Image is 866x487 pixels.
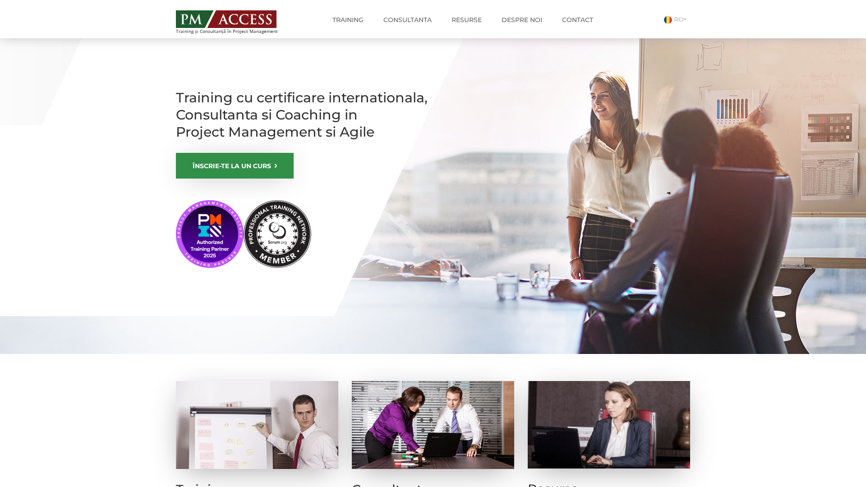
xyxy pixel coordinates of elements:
[664,16,672,24] img: Romana
[176,153,294,179] a: ÎNSCRIE-TE LA UN CURS
[176,89,428,141] h1: Training cu certificare internationala, Consultanta si Coaching in Project Management si Agile
[555,11,600,29] a: Contact
[176,29,295,34] span: Training și Consultanță în Project Management
[528,381,690,469] img: Resurse
[495,11,549,29] a: Despre noi
[445,11,488,29] a: Resurse
[176,10,276,28] img: PM ACCESS - Echipa traineri si consultanti certificati PMP: Narciss Popescu, Mihai Olaru, Monica ...
[176,8,295,34] a: Training și Consultanță în Project Management
[664,15,690,23] a: RO
[377,11,438,29] a: Consultanta
[326,11,370,29] a: Training
[176,381,338,469] img: Training
[176,200,311,268] img: PMI
[352,381,514,469] img: Consultanta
